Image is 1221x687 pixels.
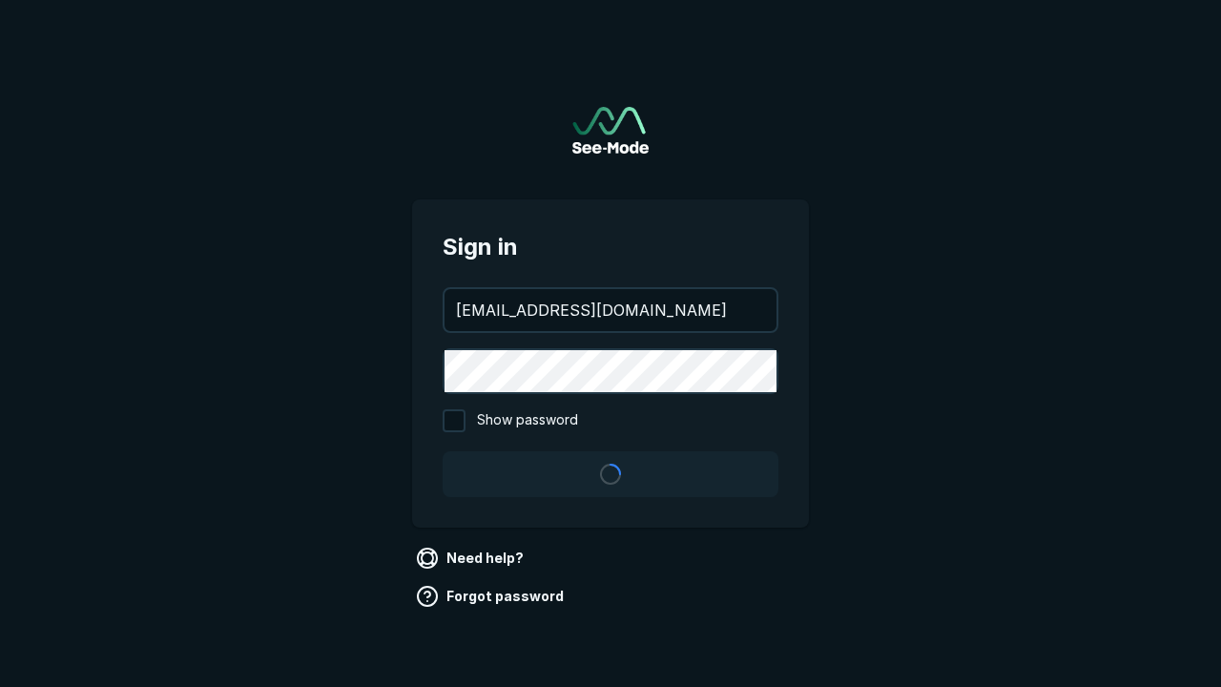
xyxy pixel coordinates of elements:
img: See-Mode Logo [572,107,649,154]
a: Need help? [412,543,531,573]
span: Sign in [443,230,778,264]
a: Go to sign in [572,107,649,154]
span: Show password [477,409,578,432]
input: your@email.com [445,289,776,331]
a: Forgot password [412,581,571,612]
